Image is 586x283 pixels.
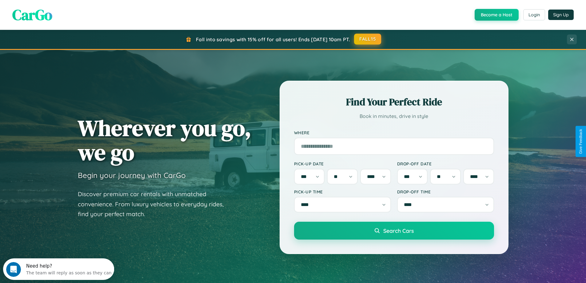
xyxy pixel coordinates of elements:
[354,34,381,45] button: FALL15
[579,129,583,154] div: Give Feedback
[2,2,114,19] div: Open Intercom Messenger
[294,161,391,166] label: Pick-up Date
[3,258,114,280] iframe: Intercom live chat discovery launcher
[23,5,109,10] div: Need help?
[6,262,21,277] iframe: Intercom live chat
[12,5,52,25] span: CarGo
[294,189,391,194] label: Pick-up Time
[548,10,574,20] button: Sign Up
[78,116,251,164] h1: Wherever you go, we go
[294,95,494,109] h2: Find Your Perfect Ride
[196,36,350,42] span: Fall into savings with 15% off for all users! Ends [DATE] 10am PT.
[475,9,519,21] button: Become a Host
[397,161,494,166] label: Drop-off Date
[523,9,545,20] button: Login
[397,189,494,194] label: Drop-off Time
[23,10,109,17] div: The team will reply as soon as they can
[294,130,494,135] label: Where
[383,227,414,234] span: Search Cars
[78,189,232,219] p: Discover premium car rentals with unmatched convenience. From luxury vehicles to everyday rides, ...
[294,222,494,240] button: Search Cars
[78,171,186,180] h3: Begin your journey with CarGo
[294,112,494,121] p: Book in minutes, drive in style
